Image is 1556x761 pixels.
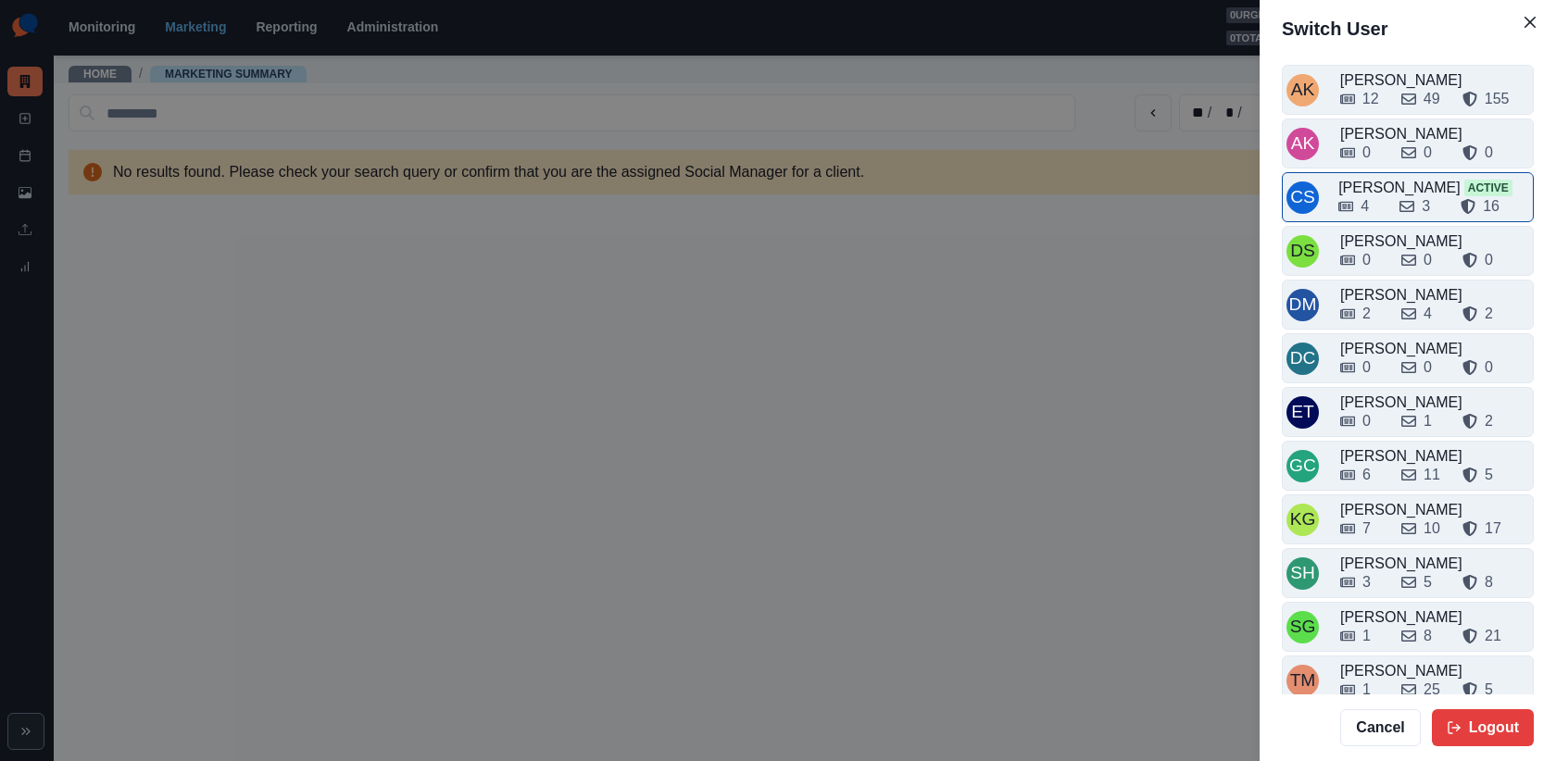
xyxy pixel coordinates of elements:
button: Logout [1432,709,1534,746]
div: 7 [1362,518,1371,540]
div: 0 [1424,356,1432,379]
div: David Colangelo [1290,336,1316,380]
div: 155 [1485,88,1510,110]
div: 12 [1362,88,1379,110]
span: Active [1464,180,1512,196]
div: Tony Manalo [1290,658,1316,703]
div: Alex Kalogeropoulos [1291,68,1315,112]
div: 2 [1362,303,1371,325]
div: [PERSON_NAME] [1340,338,1529,360]
div: 0 [1362,356,1371,379]
div: 4 [1361,195,1369,218]
div: 21 [1485,625,1501,647]
div: 0 [1485,142,1493,164]
div: 0 [1424,249,1432,271]
div: Dakota Saunders [1290,229,1315,273]
div: 1 [1424,410,1432,432]
div: [PERSON_NAME] [1338,177,1529,199]
div: 6 [1362,464,1371,486]
div: 5 [1485,679,1493,701]
div: 49 [1424,88,1440,110]
div: 3 [1422,195,1430,218]
div: [PERSON_NAME] [1340,606,1529,629]
div: 11 [1424,464,1440,486]
div: Sarah Gleason [1290,605,1316,649]
div: [PERSON_NAME] [1340,660,1529,682]
div: 5 [1424,571,1432,593]
div: 0 [1362,142,1371,164]
div: [PERSON_NAME] [1340,123,1529,145]
div: Crizalyn Servida [1290,175,1315,219]
div: 1 [1362,625,1371,647]
div: 1 [1362,679,1371,701]
div: 0 [1362,249,1371,271]
div: [PERSON_NAME] [1340,231,1529,253]
div: 8 [1424,625,1432,647]
div: 0 [1485,249,1493,271]
div: 0 [1424,142,1432,164]
div: [PERSON_NAME] [1340,499,1529,521]
div: 4 [1424,303,1432,325]
div: [PERSON_NAME] [1340,69,1529,92]
div: 0 [1485,356,1493,379]
div: Gizelle Carlos [1289,443,1316,488]
div: Sara Haas [1290,551,1315,595]
div: [PERSON_NAME] [1340,284,1529,306]
div: 5 [1485,464,1493,486]
div: Emily Tanedo [1291,390,1314,434]
div: Katrina Gallardo [1290,497,1316,542]
div: 8 [1485,571,1493,593]
div: 25 [1424,679,1440,701]
div: 2 [1485,410,1493,432]
div: Darwin Manalo [1289,282,1317,327]
div: 3 [1362,571,1371,593]
div: [PERSON_NAME] [1340,392,1529,414]
div: 16 [1483,195,1500,218]
div: 17 [1485,518,1501,540]
div: [PERSON_NAME] [1340,445,1529,468]
div: 0 [1362,410,1371,432]
div: Alicia Kalogeropoulos [1291,121,1315,166]
button: Close [1515,7,1545,37]
div: 10 [1424,518,1440,540]
div: 2 [1485,303,1493,325]
button: Cancel [1340,709,1420,746]
div: [PERSON_NAME] [1340,553,1529,575]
